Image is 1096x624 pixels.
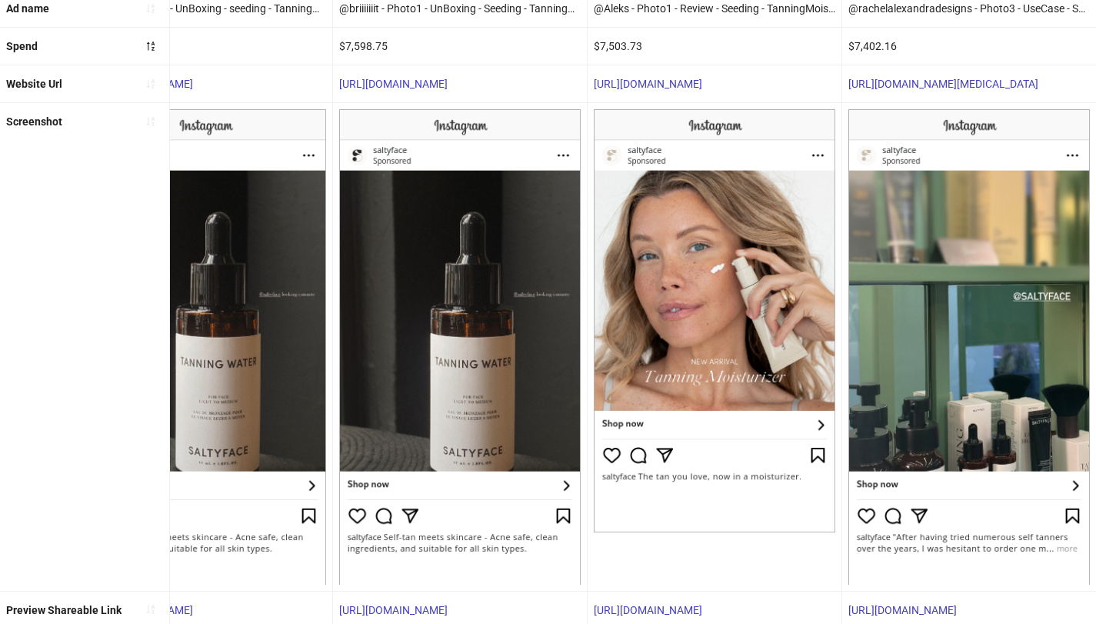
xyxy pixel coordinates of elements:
[842,28,1096,65] div: $7,402.16
[339,109,581,584] img: Screenshot 120207144307800395
[848,78,1038,90] a: [URL][DOMAIN_NAME][MEDICAL_DATA]
[848,109,1090,584] img: Screenshot 120207145151060395
[6,40,38,52] b: Spend
[6,604,122,616] b: Preview Shareable Link
[145,604,156,615] span: sort-ascending
[6,78,62,90] b: Website Url
[145,3,156,14] span: sort-ascending
[145,78,156,89] span: sort-ascending
[85,109,326,584] img: Screenshot 120207144309030395
[6,2,49,15] b: Ad name
[588,28,841,65] div: $7,503.73
[594,78,702,90] a: [URL][DOMAIN_NAME]
[145,41,156,52] span: sort-descending
[594,604,702,616] a: [URL][DOMAIN_NAME]
[848,604,957,616] a: [URL][DOMAIN_NAME]
[145,116,156,127] span: sort-ascending
[78,28,332,65] div: $7,680.03
[339,78,448,90] a: [URL][DOMAIN_NAME]
[339,604,448,616] a: [URL][DOMAIN_NAME]
[6,115,62,128] b: Screenshot
[594,109,835,532] img: Screenshot 120217498570760395
[333,28,587,65] div: $7,598.75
